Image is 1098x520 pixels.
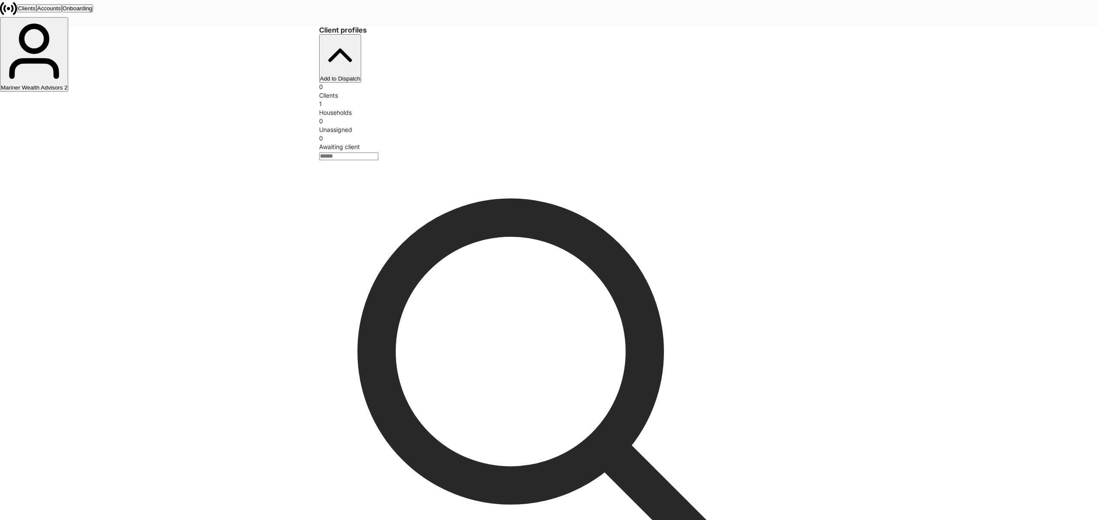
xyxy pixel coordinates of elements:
[319,143,779,151] div: Awaiting client
[319,100,779,108] div: 1
[319,117,779,134] div: 0Unassigned
[18,5,36,12] div: Clients
[319,26,779,34] h3: Client profiles
[37,5,61,12] div: Accounts
[319,134,779,143] div: 0
[319,126,779,134] div: Unassigned
[319,117,779,126] div: 0
[320,75,360,82] div: Add to Dispatch
[62,4,94,12] button: Onboarding
[319,108,779,117] div: Households
[319,34,361,83] button: Add to Dispatch
[319,83,779,91] div: 0
[36,4,62,12] button: Accounts
[319,91,779,100] div: Clients
[17,4,36,12] button: Clients
[319,134,779,151] div: 0Awaiting client
[63,5,93,12] div: Onboarding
